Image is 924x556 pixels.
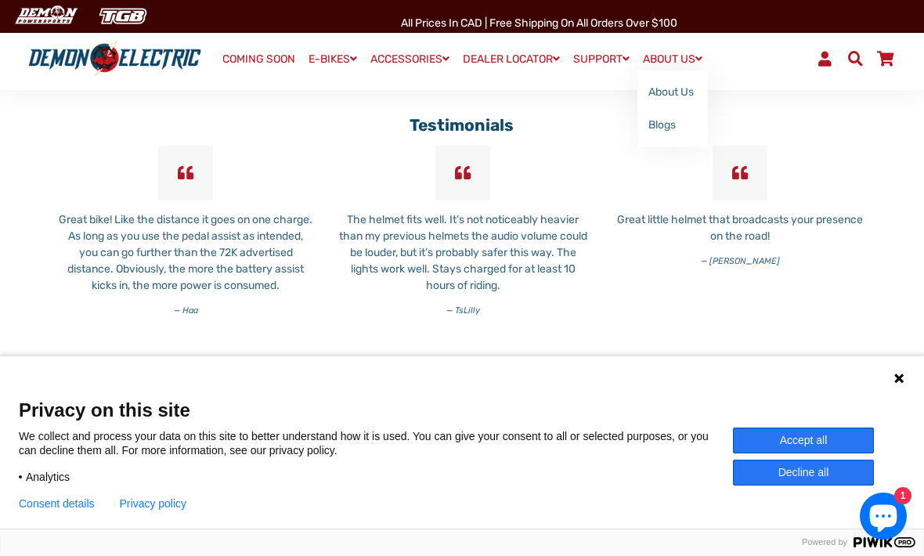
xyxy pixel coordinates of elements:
[197,115,727,135] h2: Testimonials
[59,305,312,318] cite: Haa
[613,255,867,269] cite: [PERSON_NAME]
[401,16,677,30] span: All Prices in CAD | Free shipping on all orders over $100
[336,211,590,294] p: The helmet fits well. It’s not noticeably heavier than my previous helmets the audio volume could...
[637,109,708,142] a: Blogs
[855,493,911,543] inbox-online-store-chat: Shopify online store chat
[8,3,83,29] img: Demon Electric
[303,48,363,70] a: E-BIKES
[637,48,708,70] a: ABOUT US
[365,48,455,70] a: ACCESSORIES
[91,3,155,29] img: TGB Canada
[19,399,905,421] span: Privacy on this site
[59,211,312,294] p: Great bike! Like the distance it goes on one charge. As long as you use the pedal assist as inten...
[26,470,70,484] span: Analytics
[637,76,708,109] a: About Us
[733,428,874,453] button: Accept all
[613,211,867,244] p: Great little helmet that broadcasts your presence on the road!
[19,429,733,457] p: We collect and process your data on this site to better understand how it is used. You can give y...
[217,49,301,70] a: COMING SOON
[336,305,590,318] cite: TsLilly
[23,41,206,76] img: Demon Electric logo
[19,497,95,510] button: Consent details
[733,460,874,486] button: Decline all
[568,48,635,70] a: SUPPORT
[457,48,565,70] a: DEALER LOCATOR
[796,537,854,547] span: Powered by
[120,497,187,510] a: Privacy policy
